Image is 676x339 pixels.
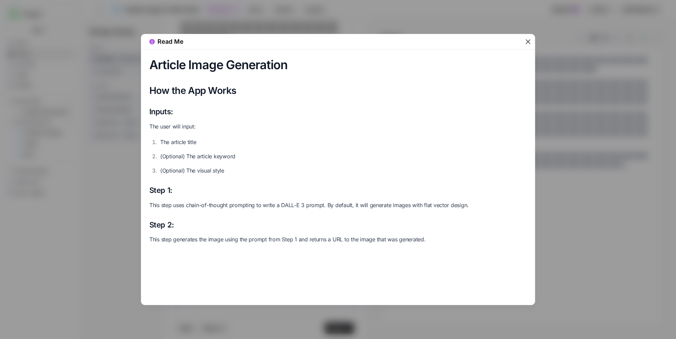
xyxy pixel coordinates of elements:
[149,201,527,210] p: This step uses chain-of-thought prompting to write a DALL-E 3 prompt. By default, it will generat...
[149,235,527,244] p: This step generates the image using the prompt from Step 1 and returns a URL to the image that wa...
[149,122,527,131] p: The user will input:
[149,58,527,72] h1: Article Image Generation
[149,85,527,96] h2: How the App Works
[160,138,527,146] p: The article title
[149,107,527,117] h3: Inputs:
[160,166,527,175] p: (Optional) The visual style
[149,220,527,230] h3: Step 2:
[149,186,527,195] h3: Step 1:
[149,37,524,46] div: Read Me
[160,152,527,161] p: (Optional) The article keyword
